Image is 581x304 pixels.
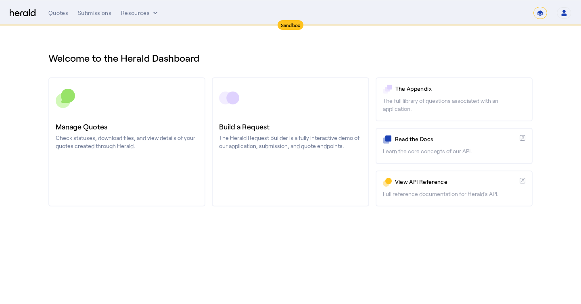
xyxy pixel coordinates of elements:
[10,9,36,17] img: Herald Logo
[376,171,533,206] a: View API ReferenceFull reference documentation for Herald's API.
[56,121,198,132] h3: Manage Quotes
[383,147,525,155] p: Learn the core concepts of our API.
[219,121,362,132] h3: Build a Request
[395,135,516,143] p: Read the Docs
[219,134,362,150] p: The Herald Request Builder is a fully interactive demo of our application, submission, and quote ...
[383,97,525,113] p: The full library of questions associated with an application.
[395,85,525,93] p: The Appendix
[395,178,516,186] p: View API Reference
[78,9,111,17] div: Submissions
[48,77,205,206] a: Manage QuotesCheck statuses, download files, and view details of your quotes created through Herald.
[48,9,68,17] div: Quotes
[121,9,159,17] button: Resources dropdown menu
[212,77,369,206] a: Build a RequestThe Herald Request Builder is a fully interactive demo of our application, submiss...
[376,77,533,121] a: The AppendixThe full library of questions associated with an application.
[56,134,198,150] p: Check statuses, download files, and view details of your quotes created through Herald.
[48,52,533,65] h1: Welcome to the Herald Dashboard
[376,128,533,164] a: Read the DocsLearn the core concepts of our API.
[278,20,304,30] div: Sandbox
[383,190,525,198] p: Full reference documentation for Herald's API.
